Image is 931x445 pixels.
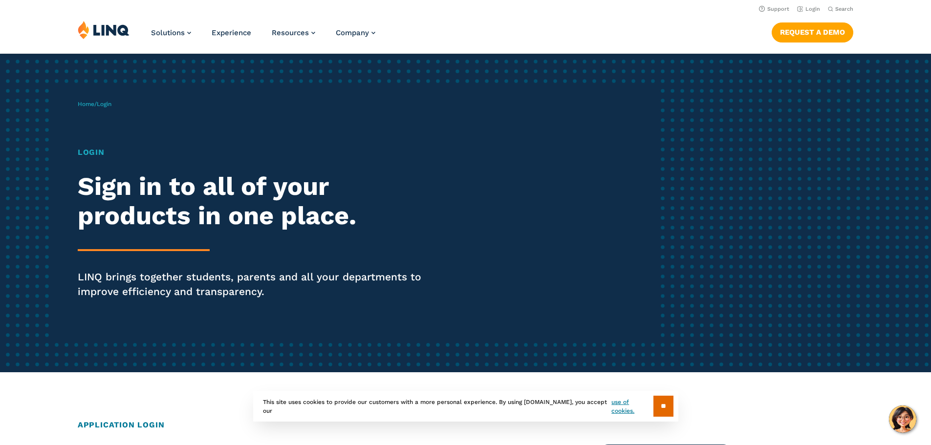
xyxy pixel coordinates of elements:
[772,22,853,42] a: Request a Demo
[889,405,916,433] button: Hello, have a question? Let’s chat.
[759,6,789,12] a: Support
[78,21,130,39] img: LINQ | K‑12 Software
[828,5,853,13] button: Open Search Bar
[212,28,251,37] a: Experience
[272,28,315,37] a: Resources
[78,172,436,231] h2: Sign in to all of your products in one place.
[797,6,820,12] a: Login
[151,21,375,53] nav: Primary Navigation
[835,6,853,12] span: Search
[78,101,94,107] a: Home
[78,270,436,299] p: LINQ brings together students, parents and all your departments to improve efficiency and transpa...
[772,21,853,42] nav: Button Navigation
[151,28,185,37] span: Solutions
[78,147,436,158] h1: Login
[336,28,369,37] span: Company
[151,28,191,37] a: Solutions
[611,398,653,415] a: use of cookies.
[336,28,375,37] a: Company
[272,28,309,37] span: Resources
[78,101,111,107] span: /
[97,101,111,107] span: Login
[253,391,678,422] div: This site uses cookies to provide our customers with a more personal experience. By using [DOMAIN...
